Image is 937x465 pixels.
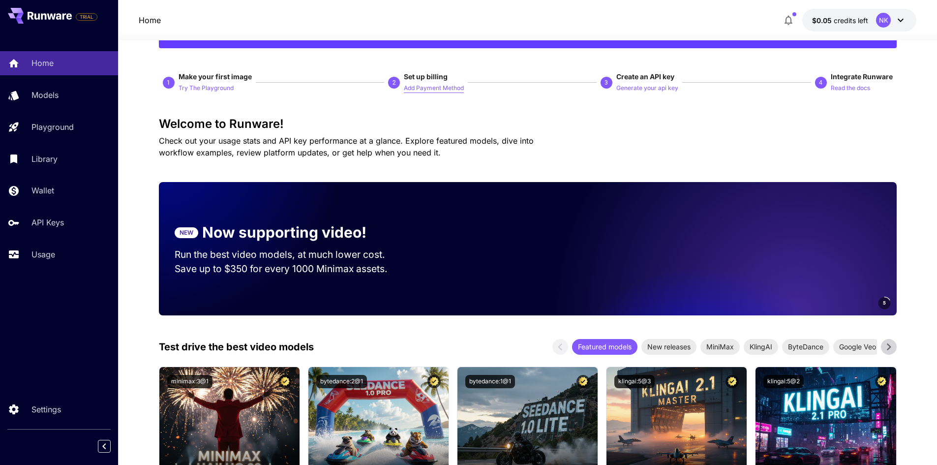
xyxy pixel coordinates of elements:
span: MiniMax [700,341,740,352]
button: bytedance:2@1 [316,375,367,388]
p: 1 [167,78,170,87]
span: TRIAL [76,13,97,21]
button: Generate your api key [616,82,678,93]
button: Add Payment Method [404,82,464,93]
p: Read the docs [831,84,870,93]
p: Save up to $350 for every 1000 Minimax assets. [175,262,404,276]
button: bytedance:1@1 [465,375,515,388]
span: Create an API key [616,72,674,81]
span: Google Veo [833,341,882,352]
a: Home [139,14,161,26]
p: NEW [180,228,193,237]
button: minimax:3@1 [167,375,212,388]
p: Run the best video models, at much lower cost. [175,248,404,262]
span: 5 [883,299,886,307]
button: Read the docs [831,82,870,93]
span: Featured models [572,341,637,352]
p: Add Payment Method [404,84,464,93]
p: 2 [393,78,396,87]
button: klingai:5@2 [763,375,804,388]
button: Certified Model – Vetted for best performance and includes a commercial license. [725,375,739,388]
div: New releases [641,339,696,355]
p: Now supporting video! [202,221,366,244]
span: ByteDance [782,341,829,352]
button: Try The Playground [179,82,234,93]
p: Library [31,153,58,165]
div: Google Veo [833,339,882,355]
div: ByteDance [782,339,829,355]
p: Generate your api key [616,84,678,93]
div: MiniMax [700,339,740,355]
p: Settings [31,403,61,415]
p: Models [31,89,59,101]
div: KlingAI [744,339,778,355]
span: Check out your usage stats and API key performance at a glance. Explore featured models, dive int... [159,136,534,157]
span: credits left [834,16,868,25]
nav: breadcrumb [139,14,161,26]
div: Collapse sidebar [105,437,118,455]
p: Home [31,57,54,69]
span: New releases [641,341,696,352]
div: Featured models [572,339,637,355]
p: Wallet [31,185,54,196]
button: Certified Model – Vetted for best performance and includes a commercial license. [875,375,888,388]
p: API Keys [31,217,64,228]
button: klingai:5@3 [614,375,655,388]
span: KlingAI [744,341,778,352]
span: Add your payment card to enable full platform functionality. [76,11,97,23]
div: NK [876,13,891,28]
button: Certified Model – Vetted for best performance and includes a commercial license. [576,375,590,388]
div: $0.05 [812,15,868,26]
span: Make your first image [179,72,252,81]
button: Certified Model – Vetted for best performance and includes a commercial license. [278,375,292,388]
p: Playground [31,121,74,133]
span: Set up billing [404,72,448,81]
p: Usage [31,248,55,260]
button: Certified Model – Vetted for best performance and includes a commercial license. [427,375,441,388]
p: Try The Playground [179,84,234,93]
h3: Welcome to Runware! [159,117,897,131]
span: Integrate Runware [831,72,893,81]
p: 4 [819,78,822,87]
p: 3 [605,78,608,87]
button: $0.05NK [802,9,916,31]
p: Test drive the best video models [159,340,314,354]
span: $0.05 [812,16,834,25]
button: Collapse sidebar [98,440,111,453]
